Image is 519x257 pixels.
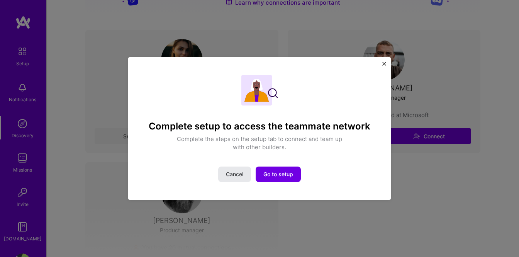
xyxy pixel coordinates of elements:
img: Complete setup illustration [241,75,278,106]
button: Go to setup [256,167,301,182]
span: Go to setup [263,170,293,178]
button: Close [382,62,386,70]
h4: Complete setup to access the teammate network [149,121,370,132]
span: Cancel [226,170,243,178]
button: Cancel [218,167,251,182]
p: Complete the steps on the setup tab to connect and team up with other builders. [173,135,346,151]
